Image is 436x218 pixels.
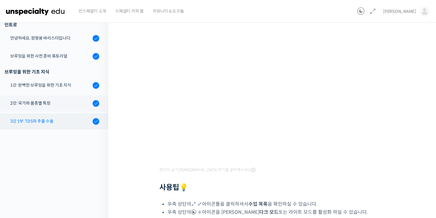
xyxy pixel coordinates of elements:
[10,82,91,88] div: 1강: 완벽한 브루잉을 위한 기초 지식
[93,177,100,182] span: 설정
[78,168,115,183] a: 설정
[5,68,99,76] div: 브루잉을 위한 기초 지식
[383,9,416,14] span: [PERSON_NAME]
[10,118,91,124] div: 3강 1부: TDS와 추출 수율
[55,178,62,182] span: 대화
[159,183,188,192] strong: 사용팁
[40,168,78,183] a: 대화
[259,209,278,215] b: 다크 모드
[10,100,91,106] div: 2강: 국가와 품종별 특징
[159,168,255,172] span: 영상이 끊기[DEMOGRAPHIC_DATA] 여기를 클릭해주세요
[10,53,91,59] div: 브루잉을 위한 사전 준비 튜토리얼
[19,177,23,182] span: 홈
[10,35,91,41] div: 안녕하세요, 정형용 바리스타입니다.
[167,208,388,216] li: 우측 상단의 아이콘을 [PERSON_NAME] 또는 라이트 모드를 활성화 하실 수 있습니다.
[248,201,268,207] b: 수업 목록
[5,21,99,29] h3: 인트로
[167,200,388,208] li: 우측 상단의 아이콘들을 클릭하셔서 을 확인하실 수 있습니다.
[2,168,40,183] a: 홈
[179,183,188,192] strong: 💡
